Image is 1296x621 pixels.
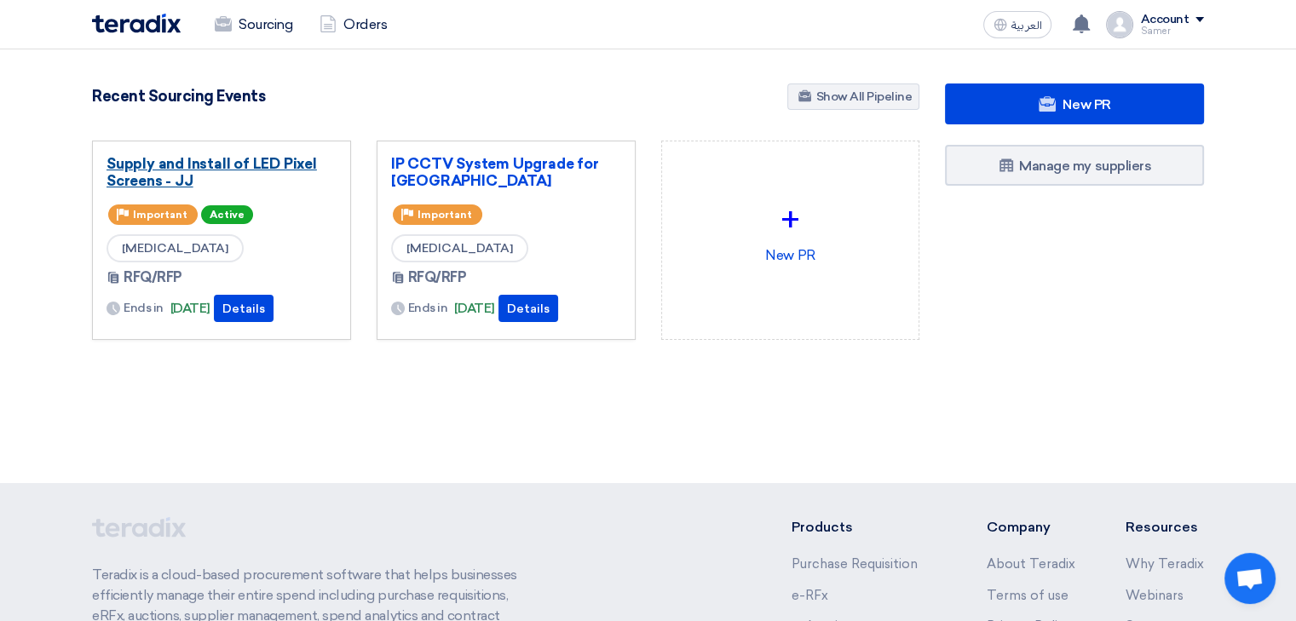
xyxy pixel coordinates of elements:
button: Details [498,295,558,322]
li: Products [792,517,936,538]
a: Sourcing [201,6,306,43]
div: + [676,194,906,245]
img: profile_test.png [1106,11,1133,38]
button: العربية [983,11,1051,38]
a: Manage my suppliers [945,145,1204,186]
a: Why Teradix [1126,556,1204,572]
div: New PR [676,155,906,305]
li: Resources [1126,517,1204,538]
span: Active [201,205,253,224]
span: RFQ/RFP [124,267,182,288]
button: Details [214,295,274,322]
a: IP CCTV System Upgrade for [GEOGRAPHIC_DATA] [391,155,621,189]
span: [MEDICAL_DATA] [391,234,528,262]
span: العربية [1011,20,1041,32]
span: RFQ/RFP [408,267,467,288]
span: Important [418,209,472,221]
span: New PR [1063,96,1110,112]
li: Company [986,517,1074,538]
span: Important [133,209,187,221]
span: [DATE] [454,299,494,319]
a: Show All Pipeline [787,83,919,110]
span: Ends in [124,299,164,317]
a: e-RFx [792,588,828,603]
span: [MEDICAL_DATA] [107,234,244,262]
a: Terms of use [986,588,1068,603]
div: Samer [1140,26,1204,36]
a: About Teradix [986,556,1074,572]
span: [DATE] [170,299,210,319]
a: Orders [306,6,400,43]
a: Supply and Install of LED Pixel Screens - JJ [107,155,337,189]
a: Webinars [1126,588,1184,603]
div: Account [1140,13,1189,27]
h4: Recent Sourcing Events [92,87,265,106]
span: Ends in [408,299,448,317]
a: Open chat [1224,553,1276,604]
a: Purchase Requisition [792,556,918,572]
img: Teradix logo [92,14,181,33]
